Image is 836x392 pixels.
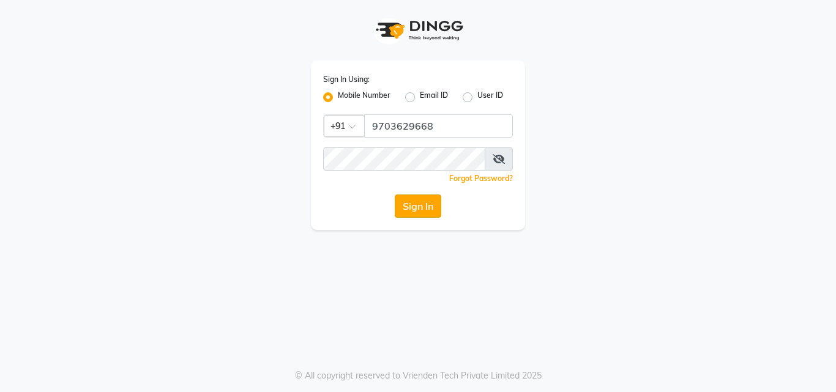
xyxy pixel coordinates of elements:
[323,74,370,85] label: Sign In Using:
[449,174,513,183] a: Forgot Password?
[369,12,467,48] img: logo1.svg
[477,90,503,105] label: User ID
[323,147,485,171] input: Username
[338,90,390,105] label: Mobile Number
[395,194,441,218] button: Sign In
[364,114,513,138] input: Username
[420,90,448,105] label: Email ID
